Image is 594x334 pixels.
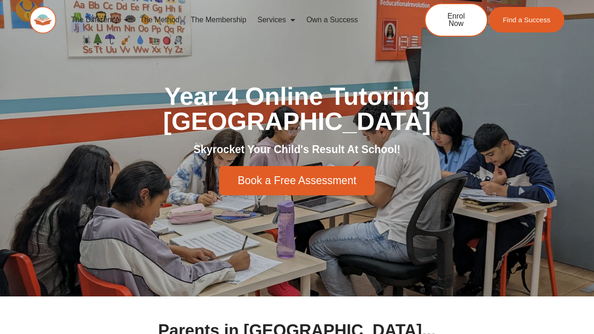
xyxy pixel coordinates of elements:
a: Enrol Now [425,3,488,37]
a: Find a Success [489,7,564,32]
span: Enrol Now [439,13,473,27]
a: Own a Success [301,9,363,31]
h1: Year 4 Online Tutoring [GEOGRAPHIC_DATA] [37,83,557,134]
span: Book a Free Assessment [238,175,356,186]
a: Services [252,9,301,31]
span: Find a Success [503,16,550,23]
h2: Skyrocket Your Child's Result At School! [37,143,557,157]
a: The Difference [65,9,135,31]
nav: Menu [65,9,394,31]
a: The Method [134,9,185,31]
a: Book a Free Assessment [219,166,375,195]
a: The Membership [185,9,252,31]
